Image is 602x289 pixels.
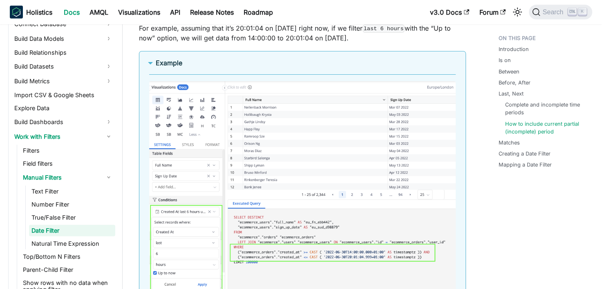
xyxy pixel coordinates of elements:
a: Matches [499,139,520,147]
a: Top/Bottom N Filters [20,251,115,262]
a: HolisticsHolistics [10,6,52,19]
a: Build Dashboards [12,116,115,129]
a: Field filters [20,158,115,169]
a: Introduction [499,45,529,53]
a: v3.0 Docs [425,6,474,19]
button: Search (Ctrl+K) [529,5,592,20]
a: AMQL [85,6,113,19]
p: For example, assuming that it’s 20:01:04 on [DATE] right now, if we filter with the “Up to now” o... [139,23,466,43]
a: How to include current partial (incomplete) period [505,120,586,136]
a: Import CSV & Google Sheets [12,89,115,101]
b: Example [156,59,182,67]
img: Holistics [10,6,23,19]
code: last 6 hours [363,24,405,33]
a: Explore Data [12,102,115,114]
a: Forum [474,6,510,19]
kbd: K [578,8,586,16]
a: Manual Filters [20,171,115,184]
a: Docs [59,6,85,19]
a: Last, Next [499,90,524,98]
span: Search [540,9,568,16]
b: Holistics [26,7,52,17]
a: Parent-Child Filter [20,264,115,276]
a: Complete and incomplete time periods [505,101,586,116]
a: Roadmap [239,6,278,19]
a: Mapping a Date Filter [499,161,552,169]
button: Switch between dark and light mode (currently light mode) [511,6,524,19]
a: Build Datasets [12,60,115,73]
a: Filters [20,145,115,156]
a: True/False Filter [29,212,115,223]
a: Creating a Date Filter [499,150,551,158]
a: Build Data Models [12,32,115,45]
a: Build Relationships [12,47,115,58]
a: Between [499,68,519,76]
a: Release Notes [185,6,239,19]
a: Work with Filters [12,130,115,143]
a: Text Filter [29,186,115,197]
a: Visualizations [113,6,165,19]
a: Build Metrics [12,75,115,88]
a: Number Filter [29,199,115,210]
a: Before, After [499,79,530,87]
a: Natural Time Expression [29,238,115,249]
a: Is on [499,56,511,64]
a: Date Filter [29,225,115,236]
summary: Example [149,58,456,68]
a: API [165,6,185,19]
